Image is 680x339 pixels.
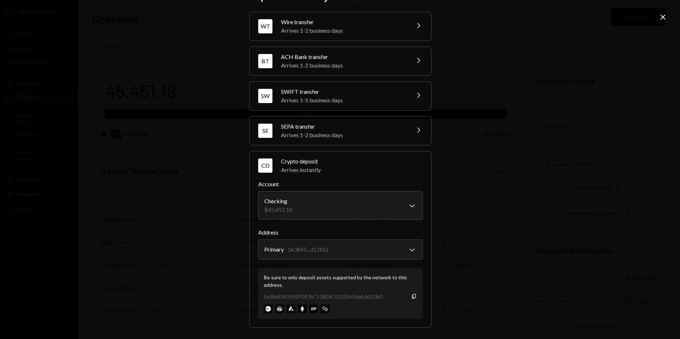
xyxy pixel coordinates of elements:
img: polygon-mainnet [321,305,329,313]
div: 0x3865...d12fb2 [288,245,329,254]
div: 0x38653f585f2FD87bC518D8C012DFbDdaE6d12fb2 [264,293,383,300]
button: Address [258,240,423,259]
img: optimism-mainnet [309,305,318,313]
button: Account [258,191,423,220]
div: Arrives 1-2 business days [281,131,405,139]
img: ethereum-mainnet [298,305,307,313]
div: Arrives instantly [281,166,423,174]
img: avalanche-mainnet [287,305,295,313]
div: WT [258,19,272,33]
div: Arrives 1-2 business days [281,26,405,35]
button: BTACH Bank transferArrives 1-2 business days [250,47,431,75]
button: CDCrypto depositArrives instantly [250,151,431,180]
div: BT [258,54,272,68]
button: SESEPA transferArrives 1-2 business days [250,117,431,145]
div: CDCrypto depositArrives instantly [258,180,423,319]
div: Arrives 1-5 business days [281,96,405,104]
div: Arrives 1-2 business days [281,61,405,70]
img: arbitrum-mainnet [275,305,284,313]
div: SWIFT transfer [281,87,405,96]
img: base-mainnet [264,305,272,313]
div: CD [258,158,272,173]
div: Wire transfer [281,18,405,26]
div: SEPA transfer [281,122,405,131]
label: Address [258,228,423,237]
div: Crypto deposit [281,157,423,166]
button: SWSWIFT transferArrives 1-5 business days [250,82,431,110]
div: Be sure to only deposit assets supported by the network to this address. [264,274,417,289]
div: ACH Bank transfer [281,53,405,61]
div: SW [258,89,272,103]
div: SE [258,124,272,138]
label: Account [258,180,423,188]
button: WTWire transferArrives 1-2 business days [250,12,431,41]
